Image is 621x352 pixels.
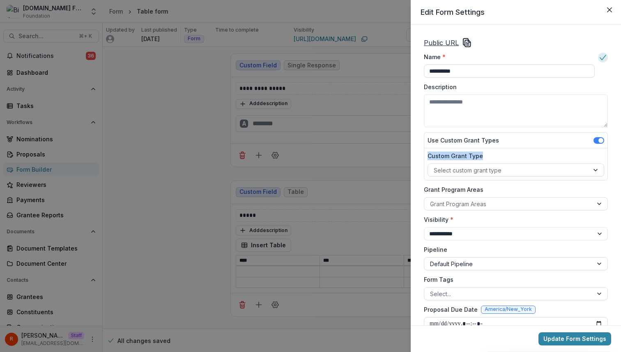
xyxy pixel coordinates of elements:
label: Pipeline [424,245,603,254]
a: Public URL [424,38,459,48]
u: Public URL [424,39,459,47]
label: Grant Program Areas [424,185,603,194]
button: Close [603,3,616,16]
label: Use Custom Grant Types [428,136,499,145]
label: Custom Grant Type [428,152,599,160]
label: Description [424,83,603,91]
label: Form Tags [424,275,603,284]
button: Update Form Settings [538,332,611,345]
label: Name [424,53,590,61]
label: Visibility [424,215,603,224]
label: Proposal Due Date [424,305,478,314]
span: America/New_York [485,306,532,312]
svg: Copy Link [462,38,472,48]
